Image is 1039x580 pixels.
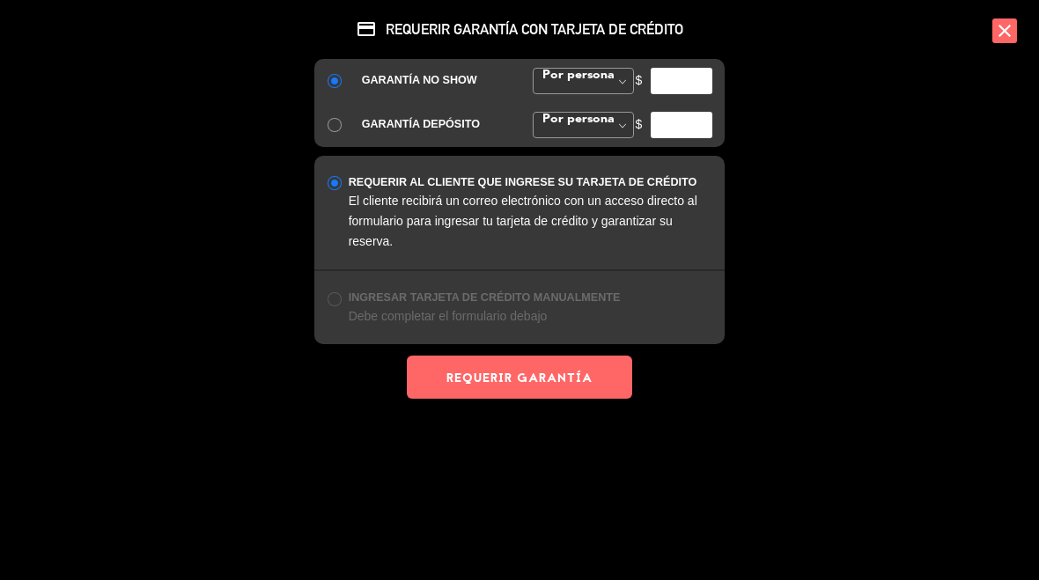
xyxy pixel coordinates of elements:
[314,18,725,40] span: REQUERIR GARANTÍA CON TARJETA DE CRÉDITO
[992,18,1017,43] i: close
[362,71,506,90] div: GARANTÍA NO SHOW
[636,70,643,91] span: $
[356,18,377,40] i: credit_card
[407,356,632,399] button: REQUERIR GARANTÍA
[349,306,712,327] div: Debe completar el formulario debajo
[636,114,643,135] span: $
[349,191,712,252] div: El cliente recibirá un correo electrónico con un acceso directo al formulario para ingresar tu ta...
[349,173,712,192] div: REQUERIR AL CLIENTE QUE INGRESE SU TARJETA DE CRÉDITO
[349,289,712,307] div: INGRESAR TARJETA DE CRÉDITO MANUALMENTE
[362,115,506,134] div: GARANTÍA DEPÓSITO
